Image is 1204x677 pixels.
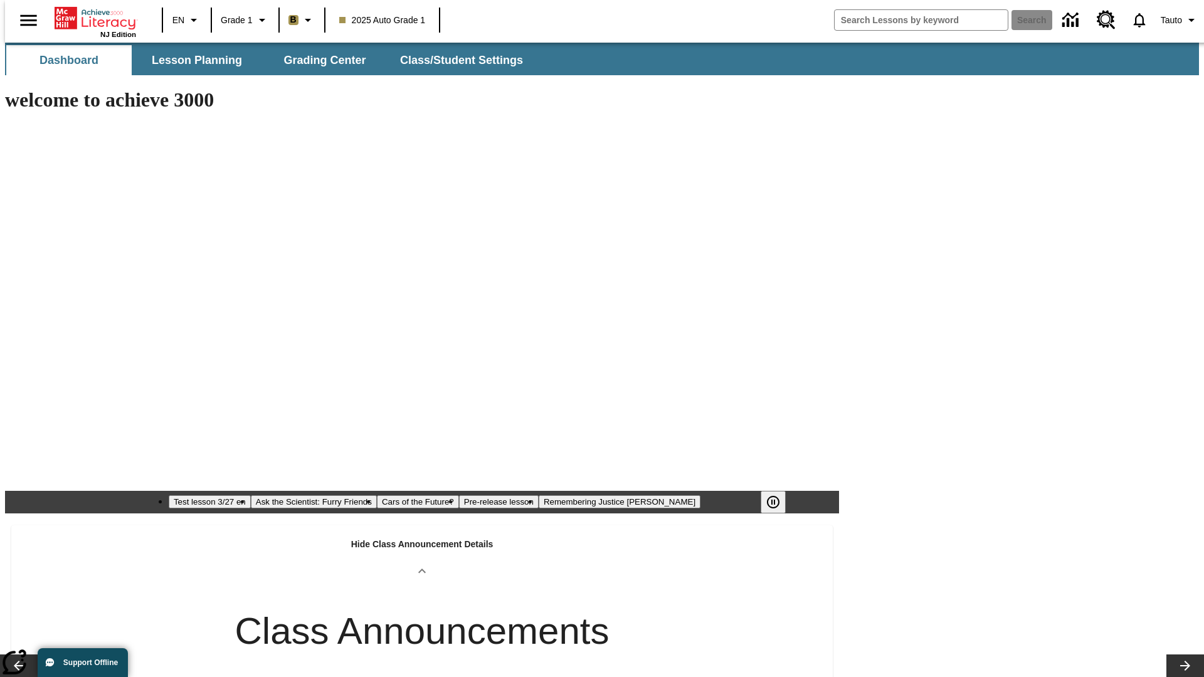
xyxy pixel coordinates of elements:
[100,31,136,38] span: NJ Edition
[1161,14,1182,27] span: Tauto
[5,10,183,33] p: Class Announcements attachment at [DATE] 4:52:53 PM
[1089,3,1123,37] a: Resource Center, Will open in new tab
[283,9,320,31] button: Boost Class color is light brown. Change class color
[216,9,275,31] button: Grade: Grade 1, Select a grade
[6,45,132,75] button: Dashboard
[390,45,533,75] button: Class/Student Settings
[5,10,183,33] body: Maximum 600 characters Press Escape to exit toolbar Press Alt + F10 to reach toolbar
[167,9,207,31] button: Language: EN, Select a language
[251,495,377,508] button: Slide 2 Ask the Scientist: Furry Friends
[235,609,609,654] h2: Class Announcements
[351,538,494,551] p: Hide Class Announcement Details
[290,12,297,28] span: B
[10,2,47,39] button: Open side menu
[1123,4,1156,36] a: Notifications
[55,4,136,38] div: Home
[221,14,253,27] span: Grade 1
[55,6,136,31] a: Home
[339,14,426,27] span: 2025 Auto Grade 1
[169,495,251,508] button: Slide 1 Test lesson 3/27 en
[1156,9,1204,31] button: Profile/Settings
[5,88,839,112] h1: welcome to achieve 3000
[1055,3,1089,38] a: Data Center
[835,10,1008,30] input: search field
[761,491,798,513] div: Pause
[459,495,539,508] button: Slide 4 Pre-release lesson
[539,495,700,508] button: Slide 5 Remembering Justice O'Connor
[5,45,534,75] div: SubNavbar
[172,14,184,27] span: EN
[1166,654,1204,677] button: Lesson carousel, Next
[63,658,118,667] span: Support Offline
[11,525,833,579] div: Hide Class Announcement Details
[761,491,786,513] button: Pause
[377,495,459,508] button: Slide 3 Cars of the Future?
[262,45,388,75] button: Grading Center
[134,45,260,75] button: Lesson Planning
[38,648,128,677] button: Support Offline
[5,43,1199,75] div: SubNavbar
